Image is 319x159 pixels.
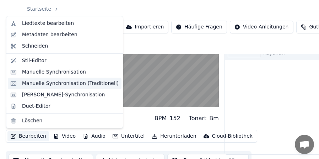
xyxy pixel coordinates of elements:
[110,131,147,141] button: Untertitel
[171,21,227,33] button: Häufige Fragen
[121,21,168,33] button: Importieren
[149,131,199,141] button: Herunterladen
[22,117,42,124] div: Löschen
[22,80,119,87] div: Manuelle Synchronisation (Traditionell)
[22,43,48,50] div: Schneiden
[80,131,108,141] button: Audio
[7,131,49,141] button: Bearbeiten
[155,114,167,123] div: BPM
[22,103,50,110] div: Duet-Editor
[22,31,77,38] div: Metadaten bearbeiten
[230,21,293,33] button: Video-Anleitungen
[22,20,74,27] div: Liedtexte bearbeiten
[50,131,79,141] button: Video
[27,6,51,13] a: Startseite
[22,69,86,76] div: Manuelle Synchronisation
[22,91,105,99] div: [PERSON_NAME]-Synchronisation
[27,6,79,48] nav: breadcrumb
[189,114,207,123] div: Tonart
[22,57,47,64] div: Stil-Editor
[169,114,180,123] div: 152
[209,114,219,123] div: Bm
[212,133,253,140] div: Cloud-Bibliothek
[295,135,314,154] div: Chat öffnen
